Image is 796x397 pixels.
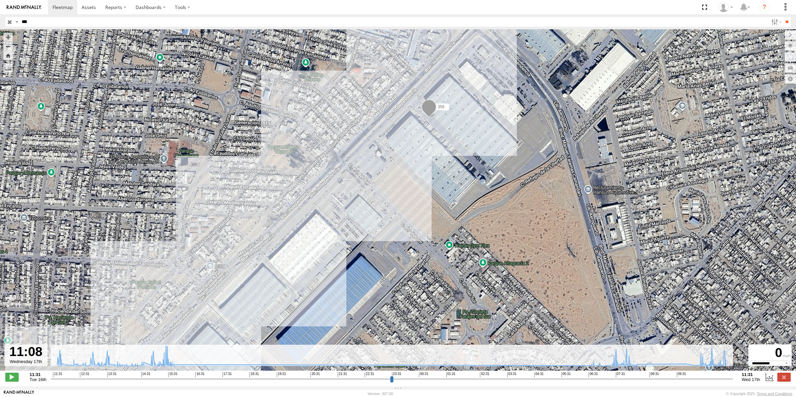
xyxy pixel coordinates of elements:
span: Wed 17th Sep 2025 [742,377,760,382]
button: Zoom Home [3,51,13,60]
div: © Copyright 2025 - [726,392,792,396]
label: Search Query [14,17,19,27]
span: 11:31 [53,372,62,377]
span: 23:31 [392,372,401,377]
span: 18:31 [249,372,259,377]
label: Measure [3,63,13,73]
label: Map Settings [785,74,796,84]
div: Roberto Garcia [716,2,735,12]
a: Visit our Website [4,390,34,397]
i: ? [759,2,770,13]
span: 19:31 [277,372,286,377]
span: 04:31 [534,372,544,377]
span: 17:31 [222,372,232,377]
span: 21:31 [338,372,347,377]
span: 14:31 [141,372,151,377]
span: 12:31 [80,372,89,377]
a: Terms and Conditions [757,392,792,396]
button: Zoom out [3,42,13,51]
label: Play/Stop [5,373,19,381]
span: 22:31 [365,372,374,377]
div: 0 [749,345,791,361]
span: 359 [438,105,444,110]
span: 09:31 [677,372,686,377]
span: 16:31 [195,372,204,377]
span: Tue 16th Sep 2025 [30,377,47,382]
button: Zoom in [3,33,13,42]
label: Search Filter Options [769,17,783,27]
div: Version: 307.00 [368,392,393,396]
span: 02:31 [480,372,489,377]
span: 08:31 [649,372,659,377]
strong: 11:31 [30,372,47,377]
span: 07:31 [616,372,625,377]
strong: 11:31 [742,372,760,377]
span: 03:31 [507,372,517,377]
span: 00:31 [419,372,428,377]
span: 06:31 [589,372,598,377]
span: 15:31 [168,372,178,377]
label: Close [777,373,791,381]
span: 20:31 [310,372,320,377]
span: 05:31 [562,372,571,377]
span: 13:31 [107,372,117,377]
span: 01:31 [446,372,456,377]
img: rand-logo.svg [7,5,41,10]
